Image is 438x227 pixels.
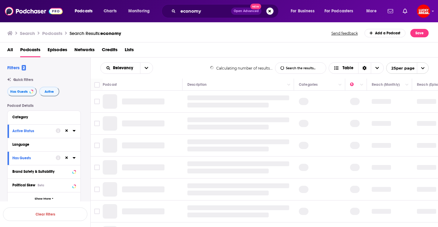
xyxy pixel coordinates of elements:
[22,65,26,70] span: 2
[20,45,40,57] a: Podcasts
[403,81,411,89] button: Column Actions
[3,207,87,221] button: Clear Filters
[329,62,384,74] button: Choose View
[94,187,100,192] span: Toggle select row
[324,7,353,15] span: For Podcasters
[417,5,430,18] img: User Profile
[94,209,100,214] span: Toggle select row
[386,62,429,74] button: open menu
[350,81,358,88] div: Power Score
[39,87,59,96] button: Active
[364,29,406,37] a: Add a Podcast
[12,183,35,187] span: Political Skew
[178,6,231,16] input: Search podcasts, credits, & more...
[12,154,56,162] button: Has Guests
[291,7,314,15] span: For Business
[386,64,415,73] span: 25 per page
[417,5,430,18] span: Logged in as annagregory
[103,81,117,88] div: Podcast
[167,4,284,18] div: Search podcasts, credits, & more...
[366,7,377,15] span: More
[5,5,63,17] img: Podchaser - Follow, Share and Rate Podcasts
[12,181,76,189] button: Political SkewBeta
[12,129,52,133] div: Active Status
[321,6,362,16] button: open menu
[35,197,51,201] span: Show More
[12,156,52,160] div: Has Guests
[12,113,76,121] button: Category
[8,192,80,206] button: Show More
[385,6,396,16] a: Show notifications dropdown
[372,81,400,88] div: Reach (Monthly)
[12,115,72,119] div: Category
[75,7,92,15] span: Podcasts
[231,8,261,15] button: Open AdvancedNew
[410,29,429,37] button: Save
[12,127,56,135] button: Active Status
[234,10,259,13] span: Open Advanced
[70,30,121,36] a: Search Results:economy
[286,6,322,16] button: open menu
[74,45,95,57] a: Networks
[13,78,33,82] span: Quick Filters
[101,66,140,70] button: open menu
[7,45,13,57] a: All
[12,142,72,147] div: Language
[94,143,100,148] span: Toggle select row
[12,141,76,148] button: Language
[94,99,100,104] span: Toggle select row
[10,90,28,93] span: Has Guests
[38,183,44,187] div: Beta
[100,30,121,36] span: economy
[113,66,135,70] span: Relevancy
[100,62,153,74] h2: Choose List sort
[12,168,76,175] button: Brand Safety & Suitability
[417,5,430,18] button: Show profile menu
[42,30,62,36] h3: Podcasts
[358,81,365,89] button: Column Actions
[20,30,35,36] h3: Search
[358,63,371,73] div: Sort Direction
[330,31,360,36] button: Send feedback
[45,90,54,93] span: Active
[7,104,81,108] p: Podcast Details
[94,121,100,126] span: Toggle select row
[299,81,318,88] div: Categories
[124,6,158,16] button: open menu
[187,81,207,88] div: Description
[104,7,117,15] span: Charts
[7,65,26,70] h2: Filters
[250,4,261,9] span: New
[48,45,67,57] a: Episodes
[125,45,134,57] a: Lists
[285,81,293,89] button: Column Actions
[94,165,100,170] span: Toggle select row
[362,6,384,16] button: open menu
[336,81,344,89] button: Column Actions
[343,66,353,70] span: Table
[102,45,117,57] a: Credits
[70,30,121,36] div: Search Results:
[140,63,153,73] button: open menu
[70,6,100,16] button: open menu
[100,6,120,16] a: Charts
[128,7,150,15] span: Monitoring
[12,169,70,174] div: Brand Safety & Suitability
[7,87,37,96] button: Has Guests
[210,66,273,70] div: Calculating number of results...
[400,6,410,16] a: Show notifications dropdown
